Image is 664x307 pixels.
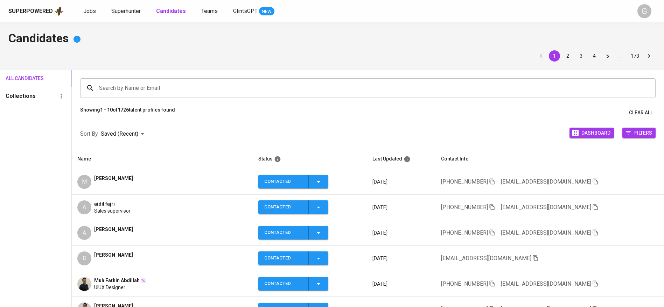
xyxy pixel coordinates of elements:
a: Teams [201,7,219,16]
button: Go to page 173 [629,50,641,62]
p: Sort By [80,130,98,138]
nav: pagination navigation [534,50,656,62]
span: Dashboard [581,128,610,137]
button: Go to page 2 [562,50,573,62]
p: [DATE] [372,280,430,287]
th: Contact Info [435,149,664,169]
span: [EMAIL_ADDRESS][DOMAIN_NAME] [501,280,591,287]
span: [EMAIL_ADDRESS][DOMAIN_NAME] [501,229,591,236]
div: A [77,200,91,214]
span: NEW [259,8,274,15]
div: M [77,175,91,189]
span: Jobs [83,8,96,14]
img: app logo [54,6,64,16]
div: A [77,226,91,240]
span: [PHONE_NUMBER] [441,178,488,185]
p: [DATE] [372,229,430,236]
th: Last Updated [367,149,435,169]
button: Go to page 3 [575,50,587,62]
span: Filters [634,128,652,137]
button: Go to page 5 [602,50,613,62]
div: G [637,4,651,18]
div: Saved (Recent) [101,128,147,141]
a: Candidates [156,7,187,16]
a: Superhunter [111,7,142,16]
button: Go to page 4 [589,50,600,62]
span: [EMAIL_ADDRESS][DOMAIN_NAME] [501,178,591,185]
p: [DATE] [372,255,430,262]
button: Contacted [258,277,328,291]
span: [PERSON_NAME] [94,175,133,182]
span: aidil fajri [94,200,115,207]
span: [PHONE_NUMBER] [441,204,488,210]
span: Clear All [629,108,653,117]
div: Contacted [264,251,303,265]
span: Sales supervisor [94,207,131,214]
div: Contacted [264,226,303,240]
div: Superpowered [8,7,53,15]
button: Contacted [258,251,328,265]
p: Showing of talent profiles found [80,106,175,119]
span: Superhunter [111,8,141,14]
span: Teams [201,8,218,14]
p: [DATE] [372,178,430,185]
h6: Collections [6,91,36,101]
span: [EMAIL_ADDRESS][DOMAIN_NAME] [501,204,591,210]
b: 1726 [118,107,129,113]
button: Contacted [258,175,328,188]
button: Go to next page [643,50,655,62]
button: Contacted [258,226,328,240]
img: magic_wand.svg [140,278,146,283]
th: Name [72,149,253,169]
button: page 1 [549,50,560,62]
span: Muh Fathin Abdillah [94,277,140,284]
span: [EMAIL_ADDRESS][DOMAIN_NAME] [441,255,531,262]
button: Contacted [258,200,328,214]
th: Status [253,149,367,169]
a: Jobs [83,7,97,16]
h4: Candidates [8,31,656,48]
span: [PHONE_NUMBER] [441,229,488,236]
button: Filters [622,128,656,138]
div: Contacted [264,200,303,214]
span: [PERSON_NAME] [94,226,133,233]
div: … [615,52,627,59]
span: [PERSON_NAME] [94,251,133,258]
p: Saved (Recent) [101,130,138,138]
div: Contacted [264,175,303,188]
b: Candidates [156,8,186,14]
img: a4f85b9da1972d4bc6c0a249c6c1ee32.jpeg [77,277,91,291]
div: D [77,251,91,265]
a: GlintsGPT NEW [233,7,274,16]
button: Clear All [626,106,656,119]
span: All Candidates [6,74,35,83]
span: UIUX Designer [94,284,125,291]
p: [DATE] [372,204,430,211]
div: Contacted [264,277,303,291]
b: 1 - 10 [100,107,113,113]
button: Dashboard [569,128,614,138]
span: GlintsGPT [233,8,258,14]
span: [PHONE_NUMBER] [441,280,488,287]
a: Superpoweredapp logo [8,6,64,16]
